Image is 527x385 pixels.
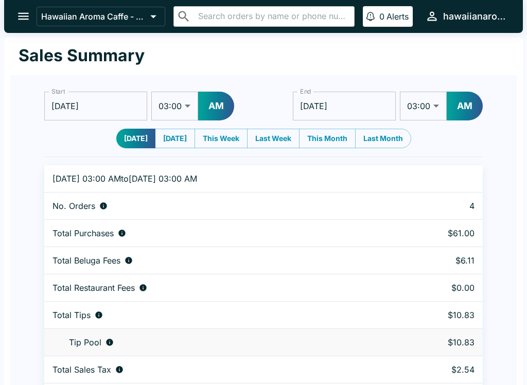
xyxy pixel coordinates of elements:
[52,364,111,375] p: Total Sales Tax
[396,255,475,266] p: $6.11
[52,310,91,320] p: Total Tips
[300,87,311,96] label: End
[52,283,379,293] div: Fees paid by diners to restaurant
[293,92,396,120] input: Choose date, selected date is Aug 14, 2025
[421,5,511,27] button: hawaiianaromacaffe
[52,310,379,320] div: Combined individual and pooled tips
[396,337,475,347] p: $10.83
[396,364,475,375] p: $2.54
[52,337,379,347] div: Tips unclaimed by a waiter
[355,129,411,148] button: Last Month
[41,11,146,22] p: Hawaiian Aroma Caffe - Waikiki Beachcomber
[52,364,379,375] div: Sales tax paid by diners
[443,10,506,23] div: hawaiianaromacaffe
[396,228,475,238] p: $61.00
[44,92,147,120] input: Choose date, selected date is Aug 13, 2025
[69,337,101,347] p: Tip Pool
[52,283,135,293] p: Total Restaurant Fees
[198,92,234,120] button: AM
[396,310,475,320] p: $10.83
[247,129,300,148] button: Last Week
[195,129,248,148] button: This Week
[396,201,475,211] p: 4
[379,11,384,22] p: 0
[447,92,483,120] button: AM
[52,201,379,211] div: Number of orders placed
[52,173,379,184] p: [DATE] 03:00 AM to [DATE] 03:00 AM
[52,228,379,238] div: Aggregate order subtotals
[155,129,195,148] button: [DATE]
[387,11,409,22] p: Alerts
[195,9,350,24] input: Search orders by name or phone number
[37,7,165,26] button: Hawaiian Aroma Caffe - Waikiki Beachcomber
[299,129,356,148] button: This Month
[52,228,114,238] p: Total Purchases
[10,3,37,29] button: open drawer
[51,87,65,96] label: Start
[52,255,379,266] div: Fees paid by diners to Beluga
[19,45,145,66] h1: Sales Summary
[52,201,95,211] p: No. Orders
[396,283,475,293] p: $0.00
[116,129,155,148] button: [DATE]
[52,255,120,266] p: Total Beluga Fees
